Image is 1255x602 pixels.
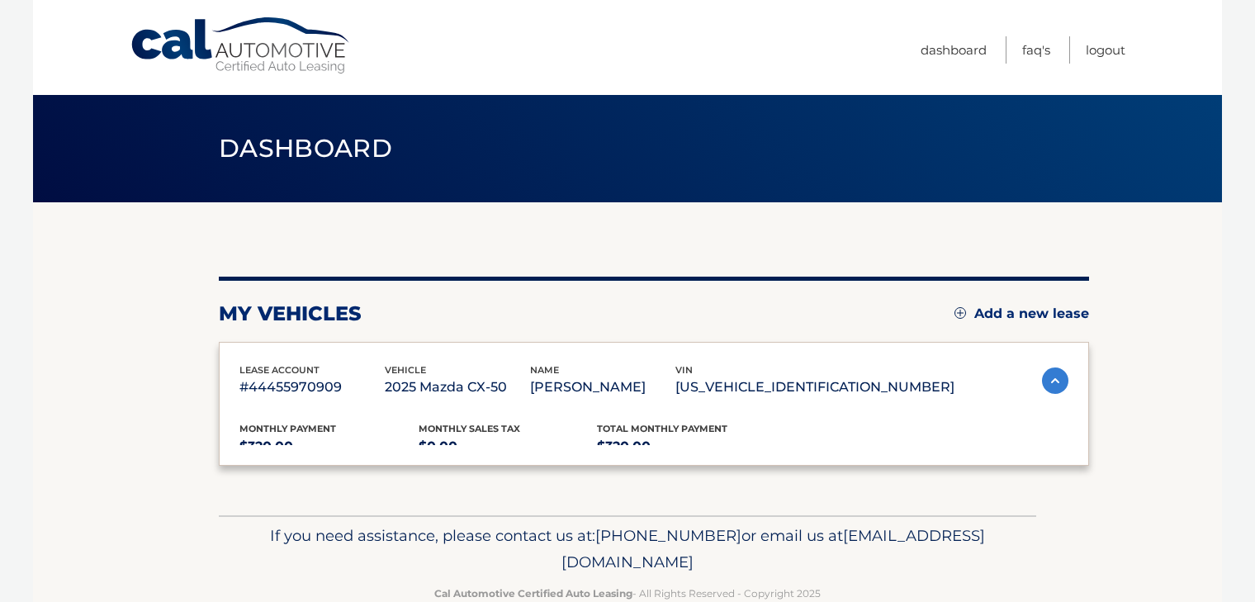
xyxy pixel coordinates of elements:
[239,376,385,399] p: #44455970909
[385,376,530,399] p: 2025 Mazda CX-50
[419,423,520,434] span: Monthly sales Tax
[434,587,632,600] strong: Cal Automotive Certified Auto Leasing
[921,36,987,64] a: Dashboard
[595,526,741,545] span: [PHONE_NUMBER]
[530,376,675,399] p: [PERSON_NAME]
[219,301,362,326] h2: my vehicles
[675,376,954,399] p: [US_VEHICLE_IDENTIFICATION_NUMBER]
[230,585,1025,602] p: - All Rights Reserved - Copyright 2025
[1022,36,1050,64] a: FAQ's
[219,133,392,164] span: Dashboard
[954,307,966,319] img: add.svg
[130,17,353,75] a: Cal Automotive
[954,306,1089,322] a: Add a new lease
[561,526,985,571] span: [EMAIL_ADDRESS][DOMAIN_NAME]
[530,364,559,376] span: name
[1042,367,1068,394] img: accordion-active.svg
[239,423,336,434] span: Monthly Payment
[419,435,598,458] p: $0.00
[385,364,426,376] span: vehicle
[1086,36,1125,64] a: Logout
[597,435,776,458] p: $320.00
[597,423,727,434] span: Total Monthly Payment
[675,364,693,376] span: vin
[239,435,419,458] p: $320.00
[230,523,1025,576] p: If you need assistance, please contact us at: or email us at
[239,364,320,376] span: lease account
